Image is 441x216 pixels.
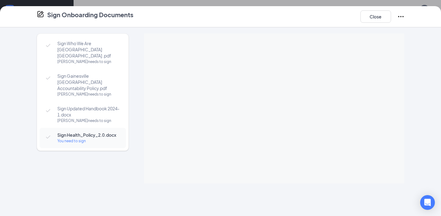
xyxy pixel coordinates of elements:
[44,42,52,49] svg: Checkmark
[57,91,120,97] div: [PERSON_NAME] needs to sign
[57,118,120,124] div: [PERSON_NAME] needs to sign
[44,133,52,141] svg: Checkmark
[57,132,120,138] span: Sign Health_Policy_2.0.docx
[44,74,52,82] svg: Checkmark
[57,105,120,118] span: Sign Updated Handbook 2024-1.docx
[57,40,120,59] span: Sign Who We Are [GEOGRAPHIC_DATA] [GEOGRAPHIC_DATA] .pdf
[47,10,133,19] h4: Sign Onboarding Documents
[57,73,120,91] span: Sign Gainesville [GEOGRAPHIC_DATA] Accountability Policy.pdf
[420,195,435,210] div: Open Intercom Messenger
[37,10,44,18] svg: CompanyDocumentIcon
[57,138,120,144] div: You need to sign
[397,13,405,20] svg: Ellipses
[44,107,52,114] svg: Checkmark
[57,59,120,65] div: [PERSON_NAME] needs to sign
[360,10,391,23] button: Close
